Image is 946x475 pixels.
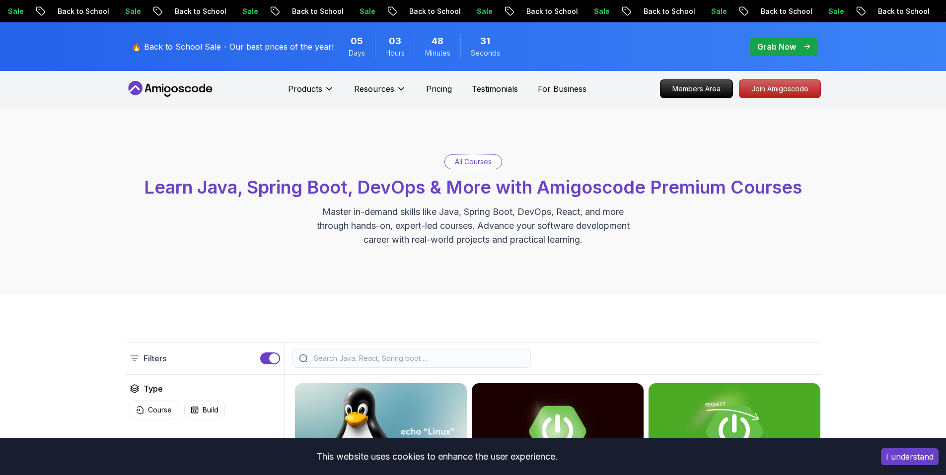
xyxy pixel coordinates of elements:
[812,6,844,16] p: Sale
[132,41,334,53] p: 🔥 Back to School Sale - Our best prices of the year!
[426,83,452,95] a: Pricing
[660,79,733,98] a: Members Area
[276,6,344,16] p: Back to School
[455,157,492,167] p: All Courses
[739,80,820,98] p: Join Amigoscode
[393,6,461,16] p: Back to School
[349,48,365,58] span: Days
[42,6,109,16] p: Back to School
[461,6,493,16] p: Sale
[695,6,727,16] p: Sale
[757,41,796,53] p: Grab Now
[184,401,225,419] button: Build
[144,352,166,364] p: Filters
[480,34,490,48] span: 31 Seconds
[109,6,141,16] p: Sale
[306,205,640,247] p: Master in-demand skills like Java, Spring Boot, DevOps, React, and more through hands-on, expert-...
[425,48,450,58] span: Minutes
[226,6,258,16] p: Sale
[7,446,866,468] div: This website uses cookies to enhance the user experience.
[510,6,578,16] p: Back to School
[351,34,363,48] span: 5 Days
[312,353,524,363] input: Search Java, React, Spring boot ...
[148,405,172,415] p: Course
[144,176,802,198] span: Learn Java, Spring Boot, DevOps & More with Amigoscode Premium Courses
[538,83,586,95] a: For Business
[130,401,178,419] button: Course
[203,405,218,415] p: Build
[159,6,226,16] p: Back to School
[354,83,406,103] button: Resources
[471,48,500,58] span: Seconds
[144,383,163,395] h2: Type
[660,80,732,98] p: Members Area
[472,83,518,95] a: Testimonials
[432,34,443,48] span: 48 Minutes
[288,83,322,95] p: Products
[385,48,405,58] span: Hours
[354,83,394,95] p: Resources
[881,448,939,465] button: Accept cookies
[344,6,375,16] p: Sale
[288,83,334,103] button: Products
[628,6,695,16] p: Back to School
[578,6,610,16] p: Sale
[745,6,812,16] p: Back to School
[389,34,401,48] span: 3 Hours
[862,6,930,16] p: Back to School
[739,79,821,98] a: Join Amigoscode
